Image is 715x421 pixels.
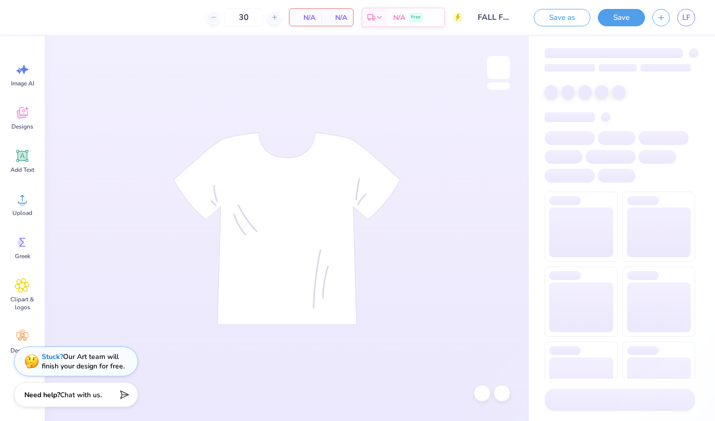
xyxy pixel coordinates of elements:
[11,123,33,131] span: Designs
[393,12,405,23] span: N/A
[12,209,32,217] span: Upload
[24,390,60,400] strong: Need help?
[60,390,102,400] span: Chat with us.
[411,14,421,21] span: Free
[470,7,519,27] input: Untitled Design
[10,166,34,174] span: Add Text
[534,9,590,26] button: Save as
[11,79,34,87] span: Image AI
[173,132,401,325] img: tee-skeleton.svg
[598,9,645,26] button: Save
[10,347,34,354] span: Decorate
[327,12,347,23] span: N/A
[224,8,263,26] input: – –
[42,352,125,371] div: Our Art team will finish your design for free.
[682,12,690,23] span: LF
[295,12,315,23] span: N/A
[15,252,30,260] span: Greek
[677,9,695,26] a: LF
[6,295,39,311] span: Clipart & logos
[42,352,63,361] strong: Stuck?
